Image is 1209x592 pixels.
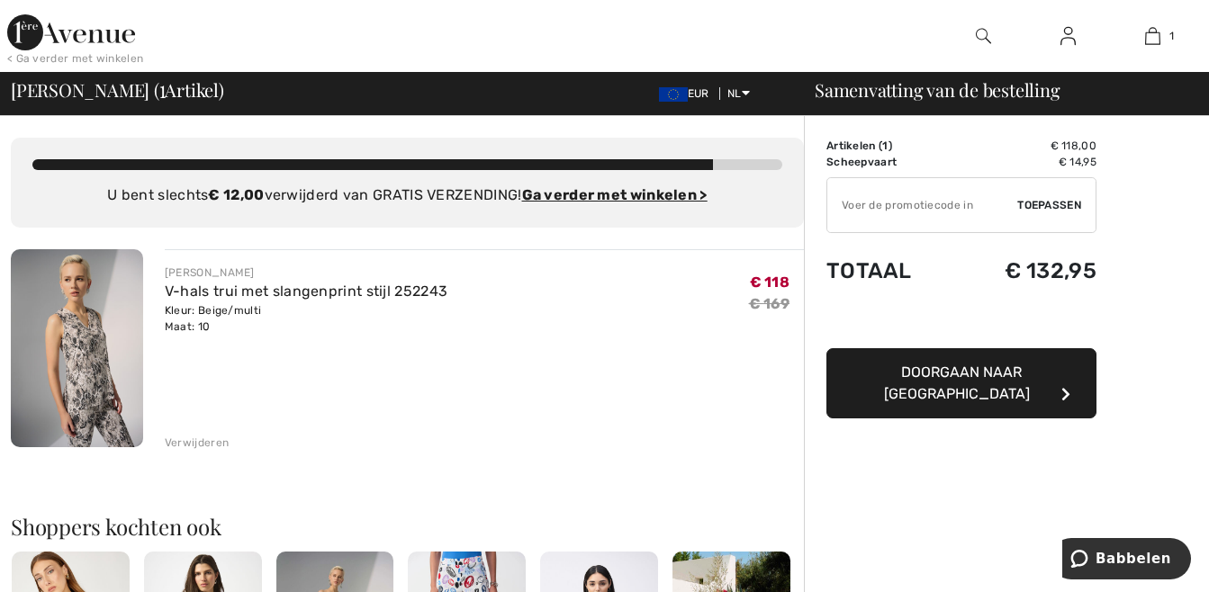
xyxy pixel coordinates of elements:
div: < Ga verder met winkelen [7,50,143,67]
div: [PERSON_NAME] [165,265,447,281]
span: € 118 [750,274,790,291]
img: V-hals trui met slangenprint stijl 252243 [11,249,143,447]
span: EUR [659,87,717,100]
span: Doorgaan naar [GEOGRAPHIC_DATA] [884,363,1030,402]
a: V-hals trui met slangenprint stijl 252243 [165,283,447,300]
span: Toepassen [1017,197,1081,213]
s: € 169 [749,295,790,312]
div: Verwijderen [165,435,229,451]
td: ) [826,138,956,154]
td: Scheepvaart [826,154,956,170]
img: Mijn info [1060,25,1076,47]
font: Artikel) [165,77,223,102]
strong: € 12,00 [208,186,264,203]
img: 1ère Laan [7,14,135,50]
iframe: PayPal [826,301,1096,342]
a: Ga verder met winkelen > [522,186,708,203]
img: Zoeken op de website [976,25,991,47]
span: 1 [159,76,166,100]
span: 1 [882,139,888,152]
font: [PERSON_NAME] ( [11,77,159,102]
a: Sign In [1046,25,1090,48]
h2: Shoppers kochten ook [11,516,804,537]
span: 1 [1169,28,1174,44]
img: Mijn tas [1145,25,1160,47]
td: Totaal [826,240,956,301]
font: Kleur: Beige/multi Maat: 10 [165,304,261,333]
td: € 14,95 [956,154,1096,170]
td: € 118,00 [956,138,1096,154]
button: Doorgaan naar [GEOGRAPHIC_DATA] [826,348,1096,418]
div: Samenvatting van de bestelling [793,81,1198,99]
input: Promo code [827,178,1017,232]
iframe: Opens a widget where you can chat to one of our agents [1062,538,1191,583]
img: Euro [659,87,688,102]
a: 1 [1111,25,1194,47]
td: € 132,95 [956,240,1096,301]
font: NL [727,87,742,100]
font: U bent slechts verwijderd van GRATIS VERZENDING! [107,186,707,203]
font: Artikelen ( [826,139,889,152]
